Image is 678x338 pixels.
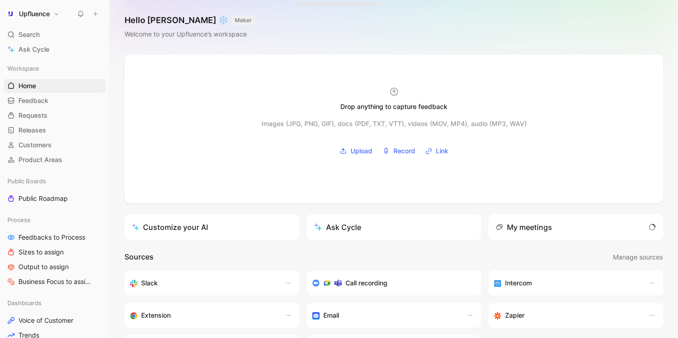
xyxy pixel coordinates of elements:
button: UpfluenceUpfluence [4,7,62,20]
span: Record [393,145,415,157]
div: Public BoardsPublic Roadmap [4,174,106,205]
div: Forward emails to your feedback inbox [312,310,458,321]
span: Workspace [7,64,39,73]
div: Capture feedback from thousands of sources with Zapier (survey results, recordings, sheets, etc). [494,310,639,321]
span: Output to assign [18,262,69,272]
div: Sync your customers, send feedback and get updates in Slack [130,278,275,289]
span: Feedback [18,96,48,105]
span: Search [18,29,40,40]
button: Record [379,144,418,158]
div: Process [4,213,106,227]
div: Customize your AI [132,222,208,233]
div: Search [4,28,106,42]
a: Customize your AI [125,214,299,240]
span: Home [18,81,36,91]
h3: Slack [141,278,158,289]
a: Output to assign [4,260,106,274]
h3: Extension [141,310,171,321]
h3: Email [323,310,339,321]
img: Upfluence [6,9,15,18]
span: Manage sources [613,252,663,263]
div: Record & transcribe meetings from Zoom, Meet & Teams. [312,278,469,289]
div: Capture feedback from anywhere on the web [130,310,275,321]
div: Dashboards [4,296,106,310]
span: Sizes to assign [18,247,64,257]
a: Customers [4,138,106,152]
button: MAKER [232,16,255,25]
h3: Call recording [345,278,387,289]
div: Sync your customers, send feedback and get updates in Intercom [494,278,639,289]
a: Releases [4,123,106,137]
h2: Sources [125,251,154,263]
div: Drop anything to capture feedback [340,101,447,112]
div: ProcessFeedbacks to ProcessSizes to assignOutput to assignBusiness Focus to assign [4,213,106,289]
span: Requests [18,111,48,120]
a: Ask Cycle [4,42,106,56]
h3: Intercom [505,278,532,289]
button: Link [422,144,452,158]
a: Requests [4,109,106,122]
span: Public Roadmap [18,194,68,203]
div: Welcome to your Upfluence’s workspace [125,29,255,40]
a: Feedback [4,94,106,108]
h3: Zapier [505,310,524,321]
a: Product Areas [4,153,106,167]
a: Public Roadmap [4,192,106,205]
span: Public Boards [7,176,46,186]
span: Link [436,145,448,157]
a: Feedbacks to Process [4,230,106,244]
span: Feedbacks to Process [18,233,85,242]
span: Dashboards [7,298,42,308]
span: Process [7,215,30,224]
span: Upload [351,145,372,157]
a: Business Focus to assign [4,275,106,289]
button: Ask Cycle [307,214,482,240]
span: Ask Cycle [18,44,49,55]
div: My meetings [496,222,552,233]
span: Product Areas [18,155,62,164]
a: Sizes to assign [4,245,106,259]
h1: Hello [PERSON_NAME] ❄️ [125,15,255,26]
button: Manage sources [613,251,663,263]
span: Business Focus to assign [18,277,93,286]
div: Public Boards [4,174,106,188]
div: Images (JPG, PNG, GIF), docs (PDF, TXT, VTT), videos (MOV, MP4), audio (MP3, WAV) [262,118,527,129]
div: Workspace [4,61,106,75]
a: Home [4,79,106,93]
span: Customers [18,140,52,150]
button: Upload [336,144,375,158]
span: Voice of Customer [18,316,73,325]
a: Voice of Customer [4,314,106,327]
h1: Upfluence [19,10,50,18]
span: Releases [18,126,46,135]
div: Ask Cycle [314,222,361,233]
